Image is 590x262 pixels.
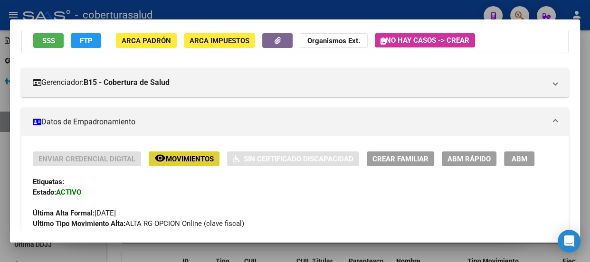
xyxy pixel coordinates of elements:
[244,155,353,163] span: Sin Certificado Discapacidad
[21,108,569,136] mat-expansion-panel-header: Datos de Empadronamiento
[149,151,219,166] button: Movimientos
[512,155,527,163] span: ABM
[116,33,177,48] button: ARCA Padrón
[442,151,496,166] button: ABM Rápido
[56,188,81,196] strong: ACTIVO
[33,209,95,217] strong: Última Alta Formal:
[381,36,469,45] span: No hay casos -> Crear
[33,219,244,228] span: ALTA RG OPCION Online (clave fiscal)
[375,33,475,47] button: No hay casos -> Crear
[33,116,546,128] mat-panel-title: Datos de Empadronamiento
[21,68,569,97] mat-expansion-panel-header: Gerenciador:B15 - Cobertura de Salud
[367,151,434,166] button: Crear Familiar
[504,151,534,166] button: ABM
[227,151,359,166] button: Sin Certificado Discapacidad
[33,151,141,166] button: Enviar Credencial Digital
[122,37,171,45] span: ARCA Padrón
[33,209,116,217] span: [DATE]
[300,33,368,48] button: Organismos Ext.
[166,155,214,163] span: Movimientos
[80,37,93,45] span: FTP
[71,33,101,48] button: FTP
[372,155,428,163] span: Crear Familiar
[33,219,125,228] strong: Ultimo Tipo Movimiento Alta:
[307,37,360,45] strong: Organismos Ext.
[558,230,580,253] div: Open Intercom Messenger
[33,178,64,186] strong: Etiquetas:
[190,37,249,45] span: ARCA Impuestos
[42,37,55,45] span: SSS
[184,33,255,48] button: ARCA Impuestos
[33,33,64,48] button: SSS
[33,188,56,196] strong: Estado:
[84,77,170,88] strong: B15 - Cobertura de Salud
[447,155,491,163] span: ABM Rápido
[154,152,166,164] mat-icon: remove_red_eye
[33,77,546,88] mat-panel-title: Gerenciador:
[38,155,135,163] span: Enviar Credencial Digital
